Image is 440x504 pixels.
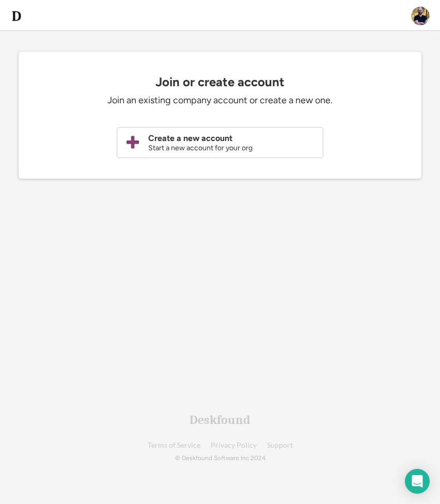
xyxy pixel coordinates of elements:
img: ACg8ocIPAPToUcYnCdbUSIv8wI4AMqKWCQjGi_BkwTyrtcTq9kYXvQ8=s96-c [411,7,430,25]
div: Join or create account [24,75,416,89]
div: Open Intercom Messenger [405,469,430,494]
div: Create a new account [148,134,232,143]
div: Deskfound [190,414,250,426]
a: Privacy Policy [211,442,257,449]
div: Start a new account for your org [148,143,253,153]
a: Terms of Service [148,442,200,449]
div: Join an existing company account or create a new one. [65,94,375,106]
img: d-whitebg.png [10,10,23,22]
a: Support [267,442,293,449]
